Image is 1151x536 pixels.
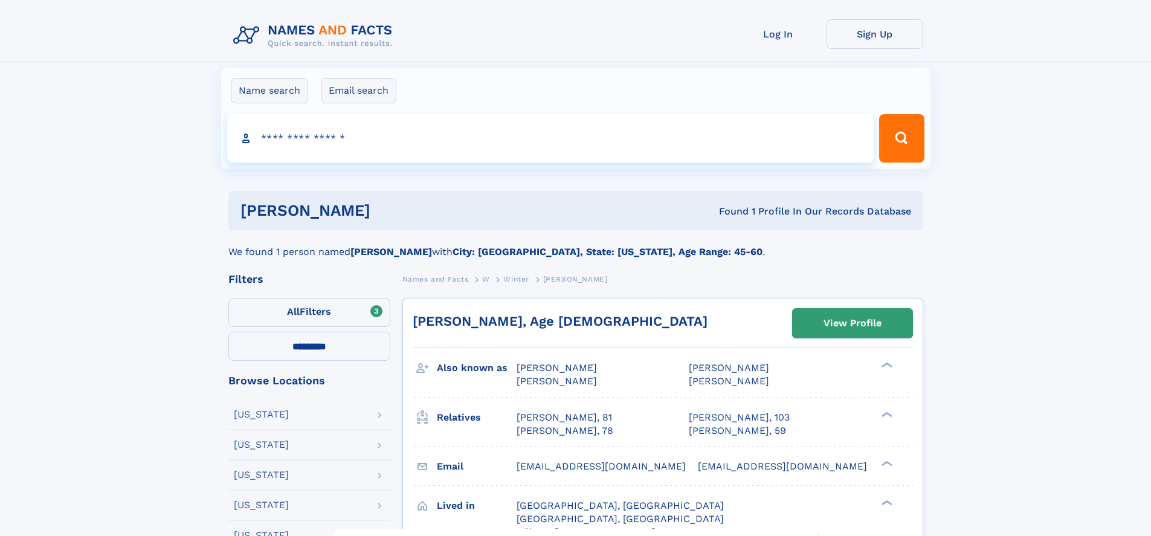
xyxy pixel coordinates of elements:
[350,246,432,257] b: [PERSON_NAME]
[482,271,490,286] a: W
[402,271,469,286] a: Names and Facts
[517,411,612,424] a: [PERSON_NAME], 81
[827,19,923,49] a: Sign Up
[227,114,874,163] input: search input
[879,361,893,369] div: ❯
[517,362,597,373] span: [PERSON_NAME]
[879,114,924,163] button: Search Button
[413,314,708,329] a: [PERSON_NAME], Age [DEMOGRAPHIC_DATA]
[453,246,762,257] b: City: [GEOGRAPHIC_DATA], State: [US_STATE], Age Range: 45-60
[879,499,893,506] div: ❯
[503,275,529,283] span: Winter
[228,298,390,327] label: Filters
[234,470,289,480] div: [US_STATE]
[437,358,517,378] h3: Also known as
[234,410,289,419] div: [US_STATE]
[689,424,786,438] a: [PERSON_NAME], 59
[234,440,289,450] div: [US_STATE]
[240,203,545,218] h1: [PERSON_NAME]
[730,19,827,49] a: Log In
[437,456,517,477] h3: Email
[544,205,911,218] div: Found 1 Profile In Our Records Database
[231,78,308,103] label: Name search
[793,309,912,338] a: View Profile
[287,306,300,317] span: All
[517,460,686,472] span: [EMAIL_ADDRESS][DOMAIN_NAME]
[517,424,613,438] a: [PERSON_NAME], 78
[517,513,724,525] span: [GEOGRAPHIC_DATA], [GEOGRAPHIC_DATA]
[321,78,396,103] label: Email search
[879,459,893,467] div: ❯
[437,496,517,516] h3: Lived in
[517,375,597,387] span: [PERSON_NAME]
[689,375,769,387] span: [PERSON_NAME]
[879,410,893,418] div: ❯
[228,375,390,386] div: Browse Locations
[698,460,867,472] span: [EMAIL_ADDRESS][DOMAIN_NAME]
[689,411,790,424] a: [PERSON_NAME], 103
[503,271,529,286] a: Winter
[228,19,402,52] img: Logo Names and Facts
[234,500,289,510] div: [US_STATE]
[517,500,724,511] span: [GEOGRAPHIC_DATA], [GEOGRAPHIC_DATA]
[824,309,882,337] div: View Profile
[228,230,923,259] div: We found 1 person named with .
[482,275,490,283] span: W
[437,407,517,428] h3: Relatives
[543,275,608,283] span: [PERSON_NAME]
[689,362,769,373] span: [PERSON_NAME]
[228,274,390,285] div: Filters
